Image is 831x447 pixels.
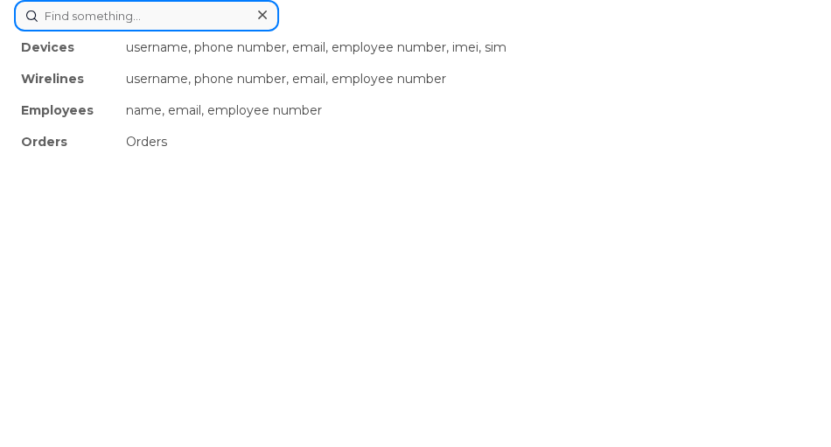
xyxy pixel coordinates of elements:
[14,94,119,126] div: Employees
[14,31,119,63] div: Devices
[14,63,119,94] div: Wirelines
[119,126,817,157] div: Orders
[14,126,119,157] div: Orders
[119,94,817,126] div: name, email, employee number
[119,31,817,63] div: username, phone number, email, employee number, imei, sim
[119,63,817,94] div: username, phone number, email, employee number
